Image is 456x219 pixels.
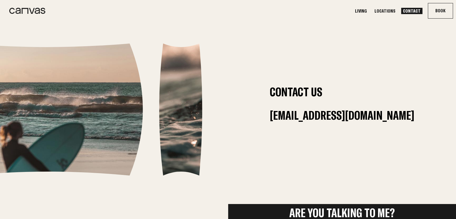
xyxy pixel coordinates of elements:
[401,8,422,14] a: Contact
[428,3,453,18] button: Book
[353,8,369,14] a: Living
[270,109,414,121] a: [EMAIL_ADDRESS][DOMAIN_NAME]
[159,43,203,175] img: f51425e637488006e53d063710fa9d9f44a46166-400x1200.jpg
[270,86,414,97] h1: Contact Us
[373,8,397,14] a: Locations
